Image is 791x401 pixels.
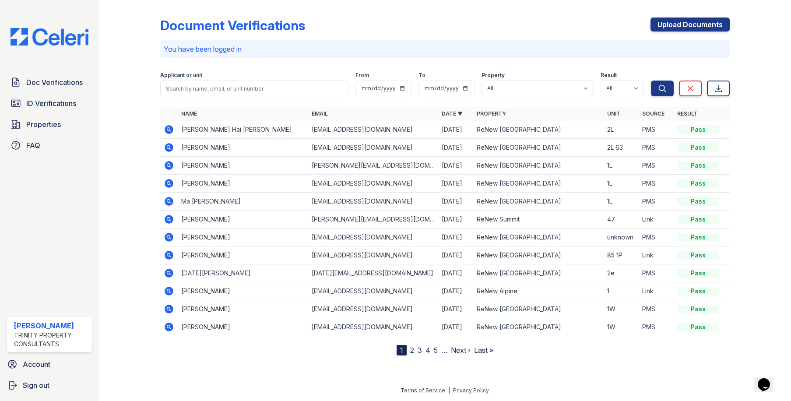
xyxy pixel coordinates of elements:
td: ReNew [GEOGRAPHIC_DATA] [473,318,603,336]
label: Applicant or unit [160,72,202,79]
td: [DATE] [438,175,473,193]
td: [DATE] [438,282,473,300]
div: | [448,387,450,394]
div: [PERSON_NAME] [14,320,88,331]
td: [DATE] [438,121,473,139]
td: [EMAIL_ADDRESS][DOMAIN_NAME] [308,175,438,193]
td: unknown [604,229,639,246]
a: Date ▼ [442,110,463,117]
td: Link [639,246,674,264]
td: [DATE] [438,211,473,229]
iframe: chat widget [754,366,782,392]
div: Pass [677,215,719,224]
img: CE_Logo_Blue-a8612792a0a2168367f1c8372b55b34899dd931a85d93a1a3d3e32e68fde9ad4.png [4,28,95,46]
td: PMS [639,139,674,157]
td: [EMAIL_ADDRESS][DOMAIN_NAME] [308,318,438,336]
td: Link [639,282,674,300]
td: [DATE] [438,229,473,246]
td: ReNew [GEOGRAPHIC_DATA] [473,121,603,139]
a: Doc Verifications [7,74,92,91]
td: [EMAIL_ADDRESS][DOMAIN_NAME] [308,246,438,264]
div: 1 [397,345,407,355]
td: [DATE] [438,246,473,264]
div: Document Verifications [160,18,305,33]
td: ReNew [GEOGRAPHIC_DATA] [473,139,603,157]
td: 2e [604,264,639,282]
div: Pass [677,233,719,242]
td: ReNew Alpine [473,282,603,300]
td: 47 [604,211,639,229]
a: 3 [418,346,422,355]
td: [EMAIL_ADDRESS][DOMAIN_NAME] [308,121,438,139]
div: Pass [677,269,719,278]
td: [PERSON_NAME] [178,282,308,300]
label: Property [482,72,505,79]
td: ReNew [GEOGRAPHIC_DATA] [473,246,603,264]
a: ID Verifications [7,95,92,112]
td: ReNew [GEOGRAPHIC_DATA] [473,157,603,175]
td: [DATE] [438,139,473,157]
a: Property [477,110,506,117]
div: Trinity Property Consultants [14,331,88,348]
td: [EMAIL_ADDRESS][DOMAIN_NAME] [308,229,438,246]
td: 1L [604,157,639,175]
td: PMS [639,157,674,175]
div: Pass [677,305,719,313]
a: Account [4,355,95,373]
div: Pass [677,161,719,170]
td: [PERSON_NAME] [178,139,308,157]
td: 2L [604,121,639,139]
td: ReNew Summit [473,211,603,229]
td: PMS [639,175,674,193]
a: 2 [410,346,414,355]
td: Link [639,211,674,229]
input: Search by name, email, or unit number [160,81,348,96]
td: [PERSON_NAME] [178,157,308,175]
td: [PERSON_NAME] [178,175,308,193]
td: ReNew [GEOGRAPHIC_DATA] [473,193,603,211]
a: Sign out [4,376,95,394]
td: PMS [639,318,674,336]
span: Sign out [23,380,49,390]
td: [DATE] [438,264,473,282]
td: PMS [639,193,674,211]
td: 1L [604,175,639,193]
a: Properties [7,116,92,133]
a: Upload Documents [650,18,730,32]
td: [PERSON_NAME][EMAIL_ADDRESS][DOMAIN_NAME] [308,211,438,229]
td: 2L 63 [604,139,639,157]
label: To [418,72,425,79]
div: Pass [677,251,719,260]
td: [EMAIL_ADDRESS][DOMAIN_NAME] [308,300,438,318]
span: Doc Verifications [26,77,83,88]
td: 1W [604,318,639,336]
td: ReNew [GEOGRAPHIC_DATA] [473,264,603,282]
td: [DATE][EMAIL_ADDRESS][DOMAIN_NAME] [308,264,438,282]
td: PMS [639,264,674,282]
td: [EMAIL_ADDRESS][DOMAIN_NAME] [308,139,438,157]
td: [PERSON_NAME] [178,211,308,229]
td: 1L [604,193,639,211]
a: Next › [451,346,471,355]
a: Unit [607,110,620,117]
td: [PERSON_NAME] Hai [PERSON_NAME] [178,121,308,139]
td: [DATE] [438,193,473,211]
div: Pass [677,197,719,206]
td: PMS [639,229,674,246]
a: Email [312,110,328,117]
td: [EMAIL_ADDRESS][DOMAIN_NAME] [308,282,438,300]
td: PMS [639,300,674,318]
label: From [355,72,369,79]
div: Pass [677,287,719,295]
p: You have been logged in [164,44,726,54]
td: [PERSON_NAME] [178,300,308,318]
span: Account [23,359,50,369]
td: ReNew [GEOGRAPHIC_DATA] [473,300,603,318]
td: [PERSON_NAME][EMAIL_ADDRESS][DOMAIN_NAME] [308,157,438,175]
a: 4 [425,346,430,355]
td: [DATE][PERSON_NAME] [178,264,308,282]
a: Result [677,110,698,117]
td: [PERSON_NAME] [178,318,308,336]
td: ReNew [GEOGRAPHIC_DATA] [473,229,603,246]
